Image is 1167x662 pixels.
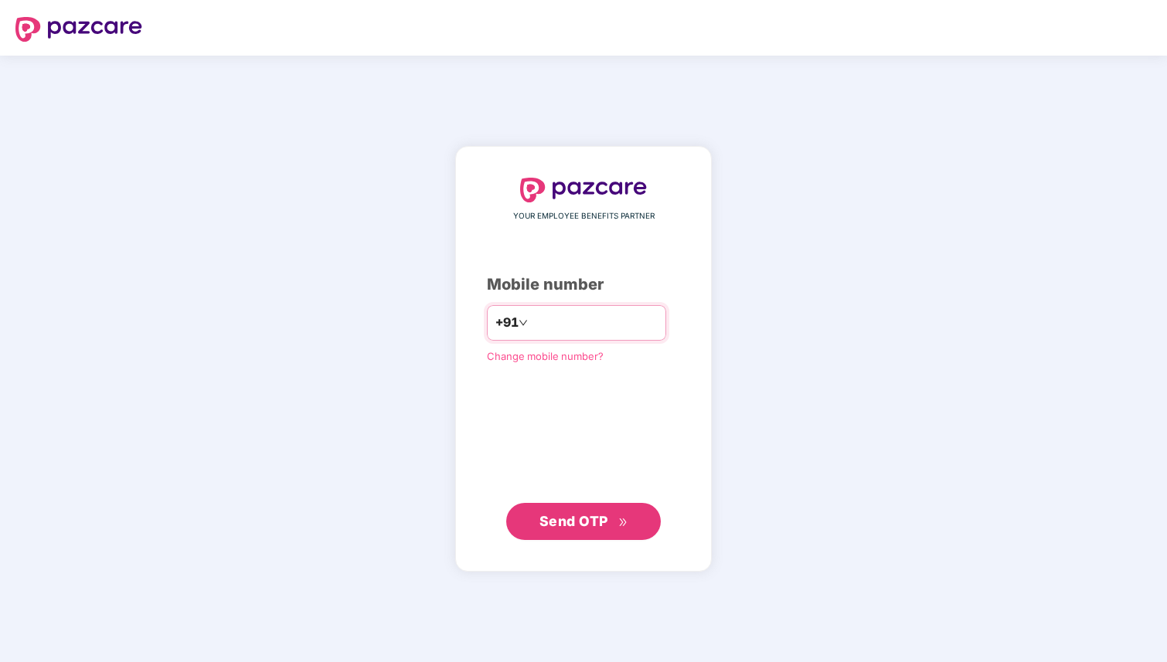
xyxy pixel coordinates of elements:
[487,350,604,362] a: Change mobile number?
[513,210,655,222] span: YOUR EMPLOYEE BENEFITS PARTNER
[520,178,647,202] img: logo
[506,503,661,540] button: Send OTPdouble-right
[539,513,608,529] span: Send OTP
[487,273,680,297] div: Mobile number
[15,17,142,42] img: logo
[519,318,528,328] span: down
[495,313,519,332] span: +91
[618,518,628,528] span: double-right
